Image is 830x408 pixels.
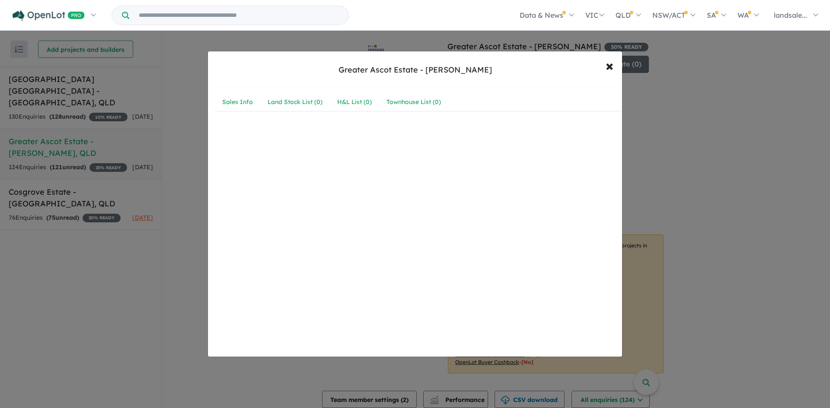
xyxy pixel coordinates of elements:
div: H&L List ( 0 ) [337,97,372,108]
span: × [606,56,613,75]
div: Land Stock List ( 0 ) [268,97,322,108]
span: landsale... [774,11,807,19]
div: Sales Info [222,97,253,108]
div: Greater Ascot Estate - [PERSON_NAME] [338,64,492,76]
input: Try estate name, suburb, builder or developer [131,6,347,25]
img: Openlot PRO Logo White [13,10,85,21]
div: Townhouse List ( 0 ) [386,97,441,108]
